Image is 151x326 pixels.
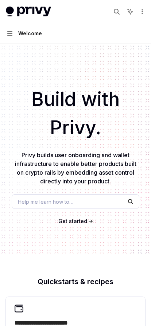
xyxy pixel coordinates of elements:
span: Privy builds user onboarding and wallet infrastructure to enable better products built on crypto ... [15,151,136,185]
button: More actions [138,7,145,17]
img: light logo [6,7,51,17]
div: Welcome [18,29,42,38]
h2: Quickstarts & recipes [6,278,145,285]
span: Get started [58,218,87,224]
a: Get started [58,218,87,225]
h1: Build with Privy. [12,85,139,142]
span: Help me learn how to… [18,198,73,206]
